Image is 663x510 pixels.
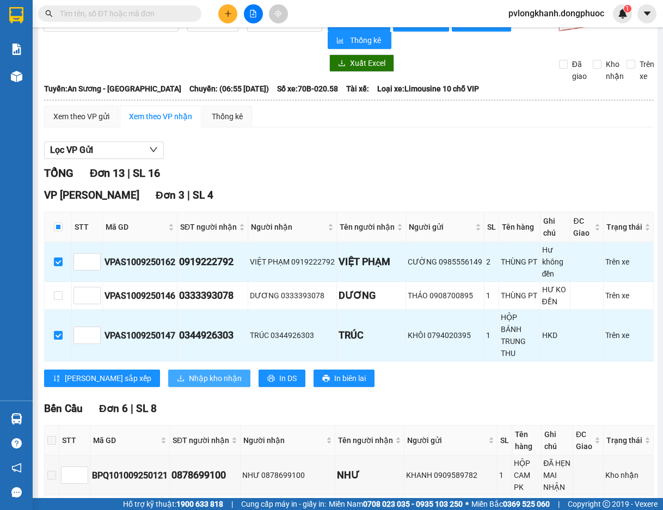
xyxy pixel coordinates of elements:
[149,145,158,154] span: down
[53,374,60,383] span: sort-ascending
[9,7,23,23] img: logo-vxr
[346,83,369,95] span: Tài xế:
[486,290,497,302] div: 1
[123,498,223,510] span: Hỗ trợ kỹ thuật:
[105,255,175,269] div: VPAS1009250162
[337,282,406,310] td: DƯƠNG
[335,456,404,495] td: NHƯ
[328,32,391,49] button: bar-chartThống kê
[133,167,160,180] span: SL 16
[601,58,628,82] span: Kho nhận
[180,221,237,233] span: SĐT người nhận
[337,468,402,483] div: NHƯ
[501,290,538,302] div: THÙNG PT
[171,468,238,483] div: 0878699100
[11,487,22,497] span: message
[499,212,540,242] th: Tên hàng
[269,4,288,23] button: aim
[129,110,192,122] div: Xem theo VP nhận
[408,290,482,302] div: THẢO 0908700895
[542,284,569,308] div: HƯ KO ĐỀN
[241,498,326,510] span: Cung cấp máy in - giấy in:
[11,438,22,448] span: question-circle
[407,434,486,446] span: Người gửi
[605,329,652,341] div: Trên xe
[11,463,22,473] span: notification
[606,221,642,233] span: Trạng thái
[377,83,479,95] span: Loại xe: Limousine 10 chỗ VIP
[334,372,366,384] span: In biên lai
[339,328,404,343] div: TRÚC
[501,311,538,359] div: HỘP BÁNH TRUNG THU
[177,310,248,361] td: 0344926303
[242,469,333,481] div: NHƯ 0878699100
[179,288,246,303] div: 0333393078
[11,413,22,425] img: warehouse-icon
[624,5,631,13] sup: 1
[44,84,181,93] b: Tuyến: An Sương - [GEOGRAPHIC_DATA]
[173,434,229,446] span: SĐT người nhận
[637,4,656,23] button: caret-down
[409,221,473,233] span: Người gửi
[558,498,560,510] span: |
[605,469,652,481] div: Kho nhận
[170,456,241,495] td: 0878699100
[338,59,346,68] span: download
[189,372,242,384] span: Nhập kho nhận
[177,242,248,282] td: 0919222792
[337,242,406,282] td: VIỆT PHẠM
[465,502,469,506] span: ⚪️
[249,10,257,17] span: file-add
[603,500,610,508] span: copyright
[339,288,404,303] div: DƯƠNG
[605,290,652,302] div: Trên xe
[605,256,652,268] div: Trên xe
[250,290,335,302] div: DƯƠNG 0333393078
[44,402,83,415] span: Bến Cầu
[90,167,125,180] span: Đơn 13
[486,329,497,341] div: 1
[542,244,569,280] div: Hư không đền
[11,71,22,82] img: warehouse-icon
[338,434,393,446] span: Tên người nhận
[156,189,185,201] span: Đơn 3
[50,143,93,157] span: Lọc VP Gửi
[105,289,175,303] div: VPAS1009250146
[363,500,463,508] strong: 0708 023 035 - 0935 103 250
[267,374,275,383] span: printer
[406,469,495,481] div: KHANH 0909589782
[484,212,499,242] th: SL
[500,7,613,20] span: pvlongkhanh.dongphuoc
[329,498,463,510] span: Miền Nam
[499,469,510,481] div: 1
[244,4,263,23] button: file-add
[99,402,128,415] span: Đơn 6
[573,215,592,239] span: ĐC Giao
[65,372,151,384] span: [PERSON_NAME] sắp xếp
[642,9,652,19] span: caret-down
[606,434,642,446] span: Trạng thái
[329,54,394,72] button: downloadXuất Excel
[131,402,133,415] span: |
[72,212,103,242] th: STT
[274,10,282,17] span: aim
[277,83,338,95] span: Số xe: 70B-020.58
[179,254,246,269] div: 0919222792
[127,167,130,180] span: |
[314,370,375,387] button: printerIn biên lai
[11,44,22,55] img: solution-icon
[187,189,190,201] span: |
[243,434,324,446] span: Người nhận
[231,498,233,510] span: |
[59,426,90,456] th: STT
[250,329,335,341] div: TRÚC 0344926303
[635,58,659,82] span: Trên xe
[168,370,250,387] button: downloadNhập kho nhận
[189,83,269,95] span: Chuyến: (06:55 [DATE])
[543,457,571,493] div: ĐÃ HẸN MAI NHẬN
[486,256,497,268] div: 2
[176,500,223,508] strong: 1900 633 818
[90,456,170,495] td: BPQ101009250121
[193,189,213,201] span: SL 4
[44,189,139,201] span: VP [PERSON_NAME]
